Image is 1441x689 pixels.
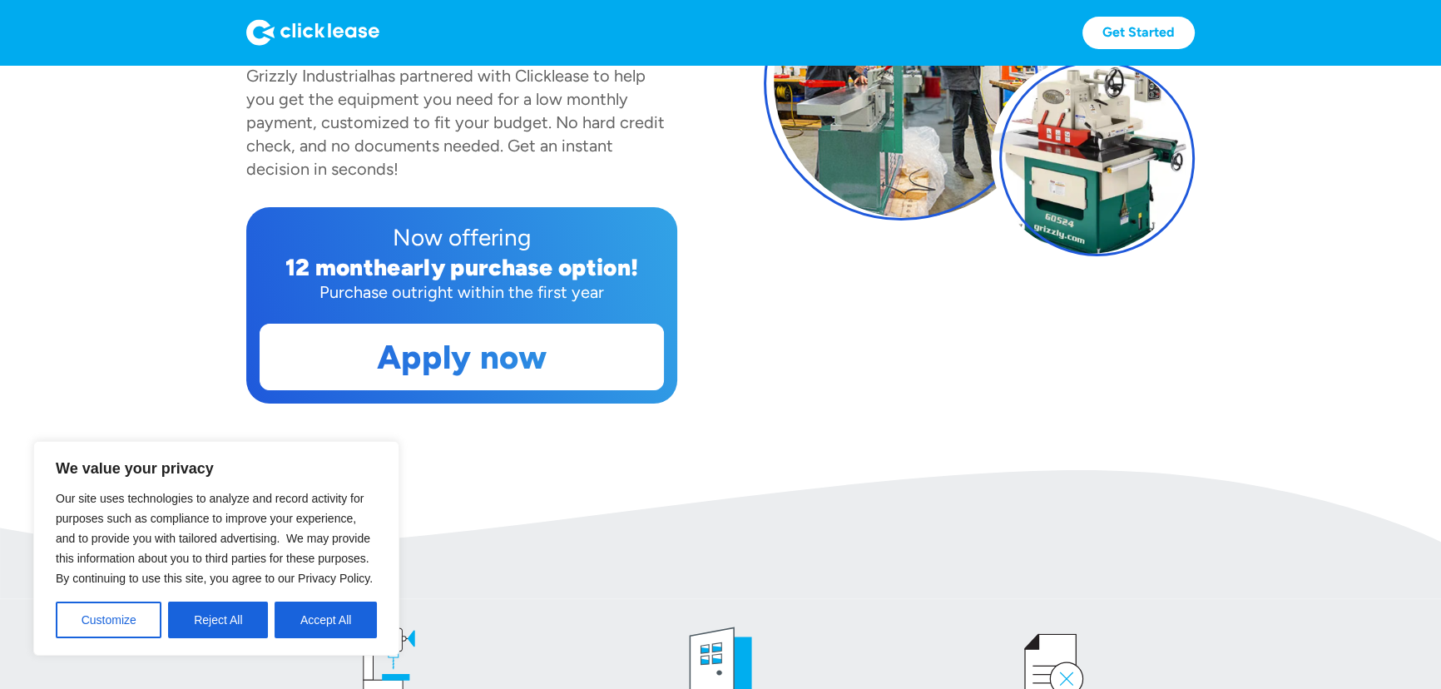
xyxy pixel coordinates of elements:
a: Apply now [260,325,663,389]
div: early purchase option! [387,253,638,281]
a: Get Started [1082,17,1195,49]
div: Now offering [260,221,664,254]
div: Purchase outright within the first year [260,280,664,304]
div: We value your privacy [33,441,399,656]
button: Customize [56,602,161,638]
img: Logo [246,19,379,46]
span: Our site uses technologies to analyze and record activity for purposes such as compliance to impr... [56,492,373,585]
div: 12 month [285,253,388,281]
button: Reject All [168,602,268,638]
div: has partnered with Clicklease to help you get the equipment you need for a low monthly payment, c... [246,66,665,179]
div: Grizzly Industrial [246,66,370,86]
button: Accept All [275,602,377,638]
p: We value your privacy [56,459,377,478]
